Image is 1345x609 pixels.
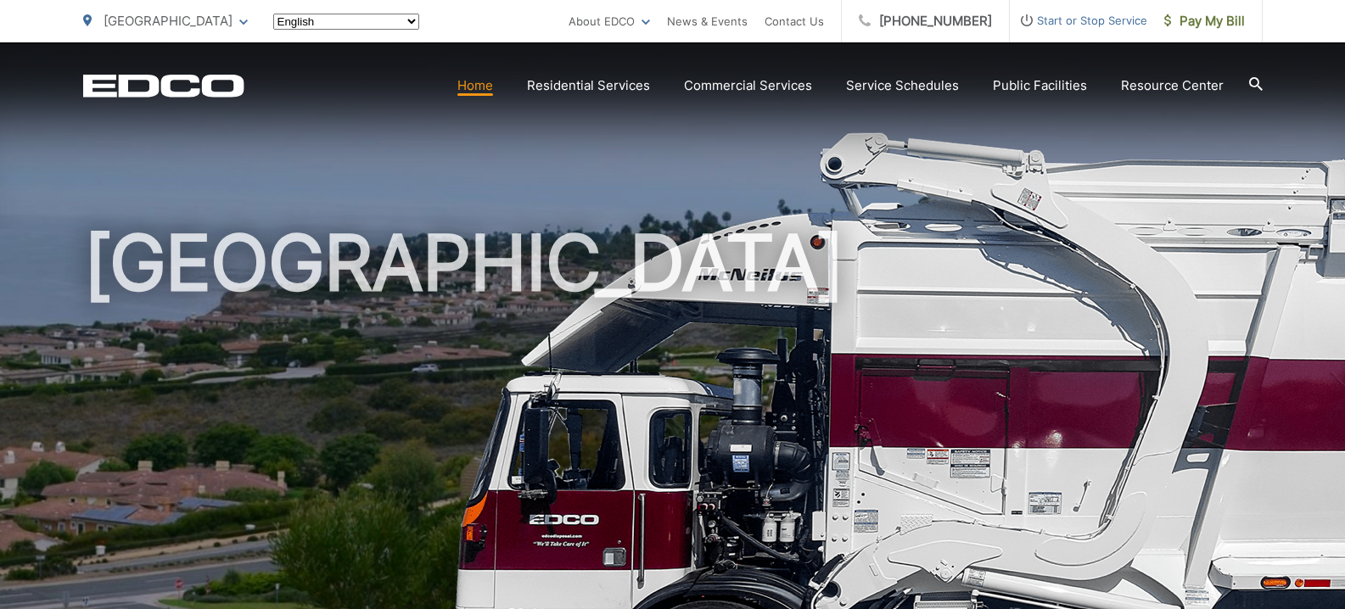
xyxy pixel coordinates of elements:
span: Pay My Bill [1164,11,1245,31]
a: Residential Services [527,75,650,96]
a: News & Events [667,11,748,31]
a: EDCD logo. Return to the homepage. [83,74,244,98]
select: Select a language [273,14,419,30]
a: Service Schedules [846,75,959,96]
a: Public Facilities [993,75,1087,96]
a: Resource Center [1121,75,1224,96]
a: Contact Us [765,11,824,31]
a: Home [457,75,493,96]
a: About EDCO [569,11,650,31]
span: [GEOGRAPHIC_DATA] [104,13,233,29]
a: Commercial Services [684,75,812,96]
